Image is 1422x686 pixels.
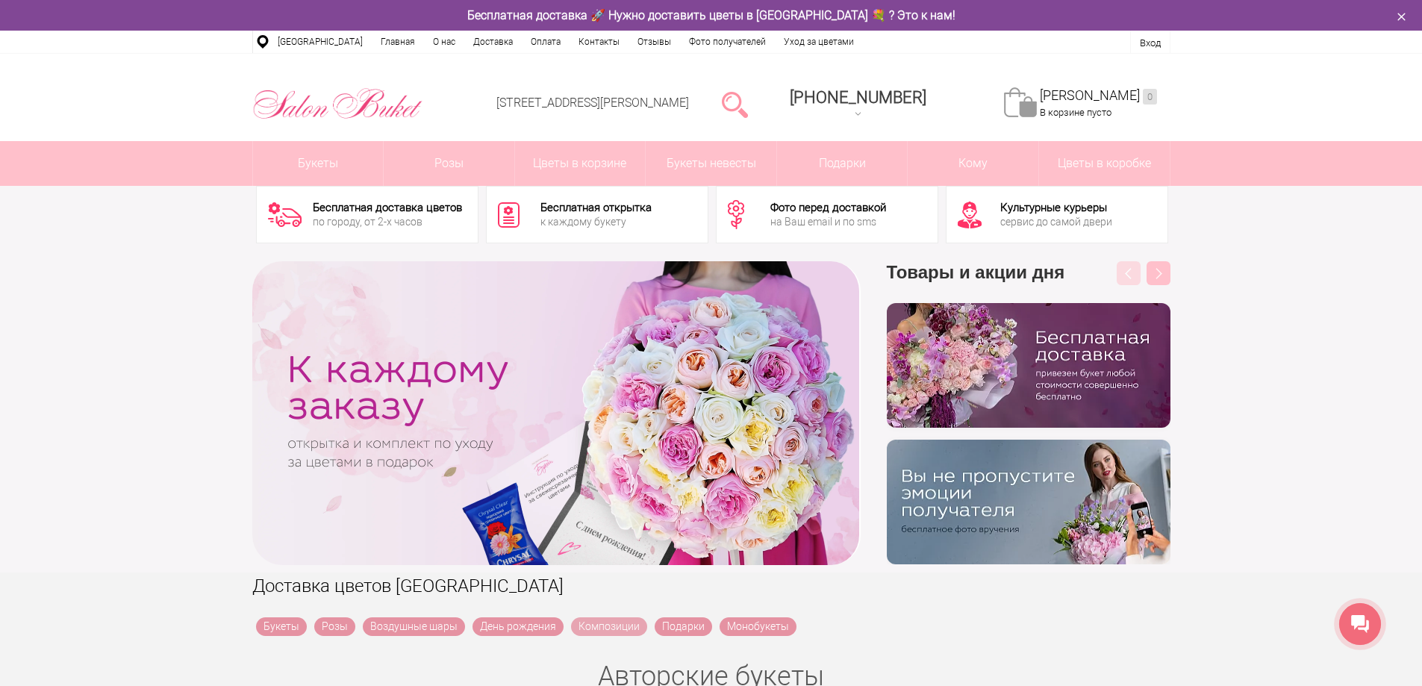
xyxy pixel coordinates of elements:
a: Композиции [571,617,647,636]
a: [PHONE_NUMBER] [781,83,935,125]
div: на Ваш email и по sms [770,216,886,227]
div: Фото перед доставкой [770,202,886,213]
a: [PERSON_NAME] [1040,87,1157,105]
a: Букеты [253,141,384,186]
div: к каждому букету [540,216,652,227]
a: Вход [1140,37,1161,49]
a: Цветы в корзине [515,141,646,186]
span: Кому [908,141,1038,186]
a: Контакты [570,31,629,53]
a: Главная [372,31,424,53]
a: Цветы в коробке [1039,141,1170,186]
ins: 0 [1143,89,1157,105]
span: В корзине пусто [1040,107,1111,118]
a: Розы [384,141,514,186]
a: Оплата [522,31,570,53]
div: по городу, от 2-х часов [313,216,462,227]
a: Доставка [464,31,522,53]
a: Розы [314,617,355,636]
a: День рождения [473,617,564,636]
a: Монобукеты [720,617,796,636]
div: Бесплатная доставка цветов [313,202,462,213]
a: Воздушные шары [363,617,465,636]
div: Бесплатная доставка 🚀 Нужно доставить цветы в [GEOGRAPHIC_DATA] 💐 ? Это к нам! [241,7,1182,23]
div: сервис до самой двери [1000,216,1112,227]
a: Букеты [256,617,307,636]
div: Бесплатная открытка [540,202,652,213]
a: Фото получателей [680,31,775,53]
a: Подарки [655,617,712,636]
img: v9wy31nijnvkfycrkduev4dhgt9psb7e.png.webp [887,440,1170,564]
div: Культурные курьеры [1000,202,1112,213]
h3: Товары и акции дня [887,261,1170,303]
img: hpaj04joss48rwypv6hbykmvk1dj7zyr.png.webp [887,303,1170,428]
a: [GEOGRAPHIC_DATA] [269,31,372,53]
button: Next [1147,261,1170,285]
h1: Доставка цветов [GEOGRAPHIC_DATA] [252,573,1170,599]
a: Отзывы [629,31,680,53]
img: Цветы Нижний Новгород [252,84,423,123]
span: [PHONE_NUMBER] [790,88,926,107]
a: Подарки [777,141,908,186]
a: О нас [424,31,464,53]
a: [STREET_ADDRESS][PERSON_NAME] [496,96,689,110]
a: Букеты невесты [646,141,776,186]
a: Уход за цветами [775,31,863,53]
